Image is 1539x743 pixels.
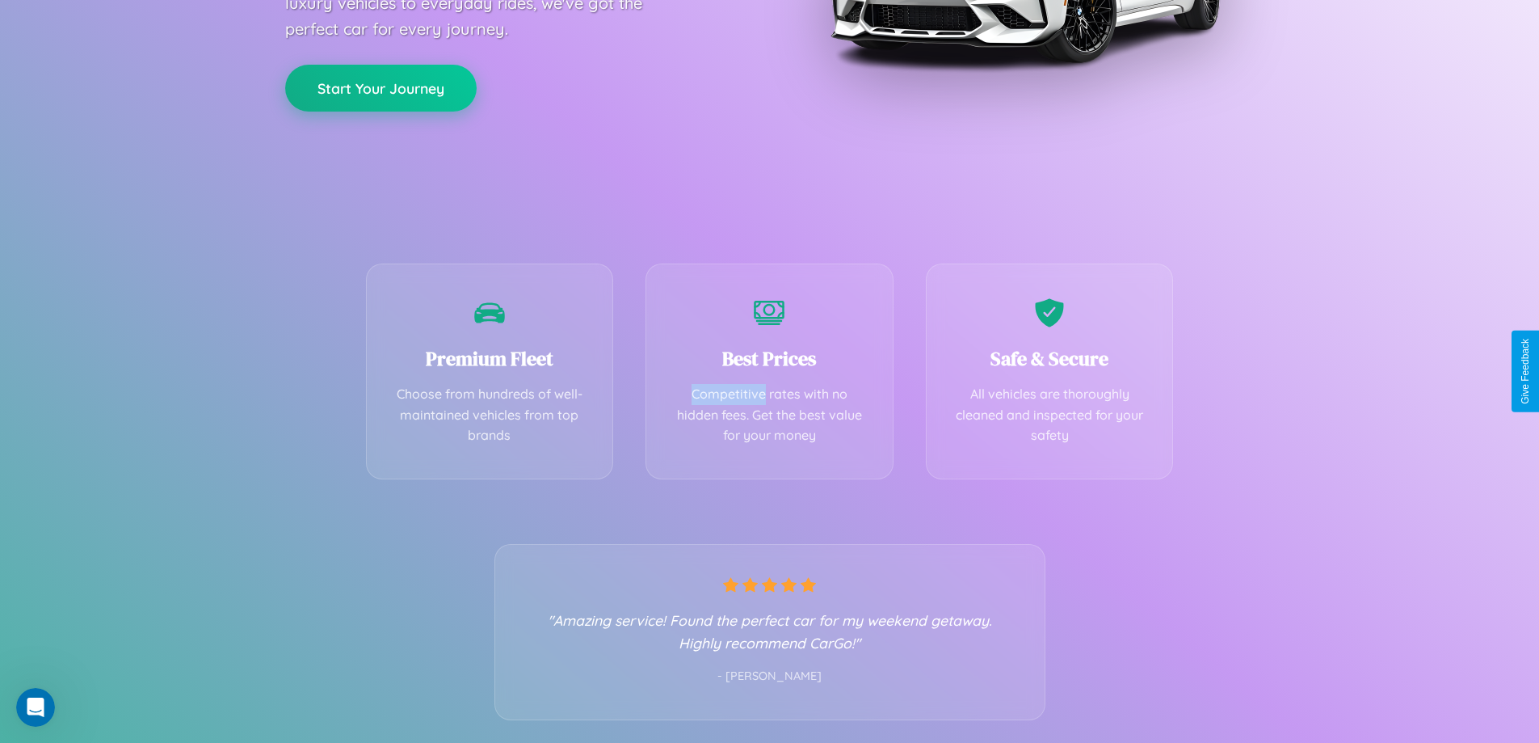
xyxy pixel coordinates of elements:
p: All vehicles are thoroughly cleaned and inspected for your safety [951,384,1149,446]
h3: Best Prices [671,345,868,372]
p: - [PERSON_NAME] [528,666,1012,687]
p: Competitive rates with no hidden fees. Get the best value for your money [671,384,868,446]
button: Start Your Journey [285,65,477,112]
h3: Safe & Secure [951,345,1149,372]
div: Give Feedback [1520,339,1531,404]
p: "Amazing service! Found the perfect car for my weekend getaway. Highly recommend CarGo!" [528,609,1012,654]
iframe: Intercom live chat [16,688,55,727]
p: Choose from hundreds of well-maintained vehicles from top brands [391,384,589,446]
h3: Premium Fleet [391,345,589,372]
